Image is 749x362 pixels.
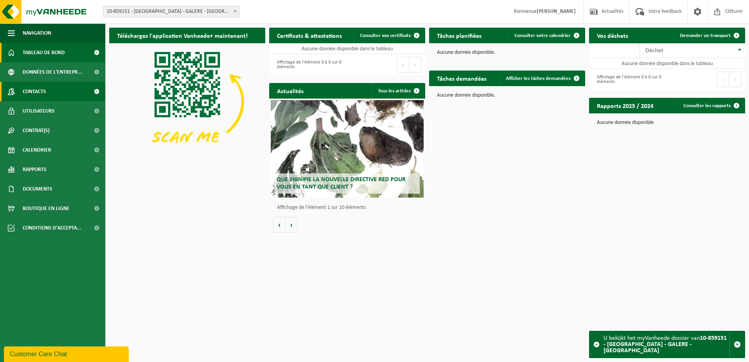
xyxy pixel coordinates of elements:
a: Afficher les tâches demandées [500,71,584,86]
a: Demander un transport [674,28,744,43]
a: Consulter vos certificats [354,28,424,43]
h2: Rapports 2025 / 2024 [589,98,661,113]
span: Tableau de bord [23,43,65,62]
a: Consulter votre calendrier [508,28,584,43]
span: Utilisateurs [23,101,55,121]
img: Download de VHEPlus App [109,43,265,160]
a: Tous les articles [372,83,424,99]
span: Documents [23,179,52,199]
span: Afficher les tâches demandées [506,76,571,81]
span: Conditions d'accepta... [23,218,82,238]
h2: Tâches planifiées [429,28,489,43]
h2: Tâches demandées [429,71,494,86]
span: 10-859151 - CHANTIER MONS - GALERE - MONS [103,6,240,18]
a: Que signifie la nouvelle directive RED pour vous en tant que client ? [271,100,424,198]
p: Aucune donnée disponible. [437,93,577,98]
span: Rapports [23,160,46,179]
td: Aucune donnée disponible dans le tableau [269,43,425,54]
strong: [PERSON_NAME] [537,9,576,14]
button: Next [409,57,421,72]
strong: 10-859151 - [GEOGRAPHIC_DATA] - GALERE - [GEOGRAPHIC_DATA] [603,335,727,354]
span: Consulter votre calendrier [515,33,571,38]
button: Next [729,72,741,87]
span: Que signifie la nouvelle directive RED pour vous en tant que client ? [277,177,406,190]
span: Déchet [645,48,663,54]
div: Affichage de l'élément 0 à 0 sur 0 éléments [593,71,663,88]
span: Contrat(s) [23,121,50,140]
h2: Certificats & attestations [269,28,350,43]
p: Aucune donnée disponible. [437,50,577,55]
div: Affichage de l'élément 0 à 0 sur 0 éléments [273,56,343,73]
span: Consulter vos certificats [360,33,411,38]
a: Consulter les rapports [677,98,744,113]
div: U bekijkt het myVanheede dossier van [603,331,729,358]
span: 10-859151 - CHANTIER MONS - GALERE - MONS [103,6,239,17]
h2: Vos déchets [589,28,636,43]
button: Vorige [273,217,286,233]
p: Aucune donnée disponible [597,120,737,125]
h2: Téléchargez l'application Vanheede+ maintenant! [109,28,256,43]
h2: Actualités [269,83,311,98]
td: Aucune donnée disponible dans le tableau [589,58,745,69]
span: Demander un transport [680,33,731,38]
span: Navigation [23,23,51,43]
span: Boutique en ligne [23,199,69,218]
button: Volgende [286,217,298,233]
span: Calendrier [23,140,51,160]
p: Affichage de l'élément 1 sur 10 éléments [277,205,421,210]
span: Données de l'entrepr... [23,62,82,82]
button: Previous [717,72,729,87]
iframe: chat widget [4,345,130,362]
span: Contacts [23,82,46,101]
button: Previous [397,57,409,72]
